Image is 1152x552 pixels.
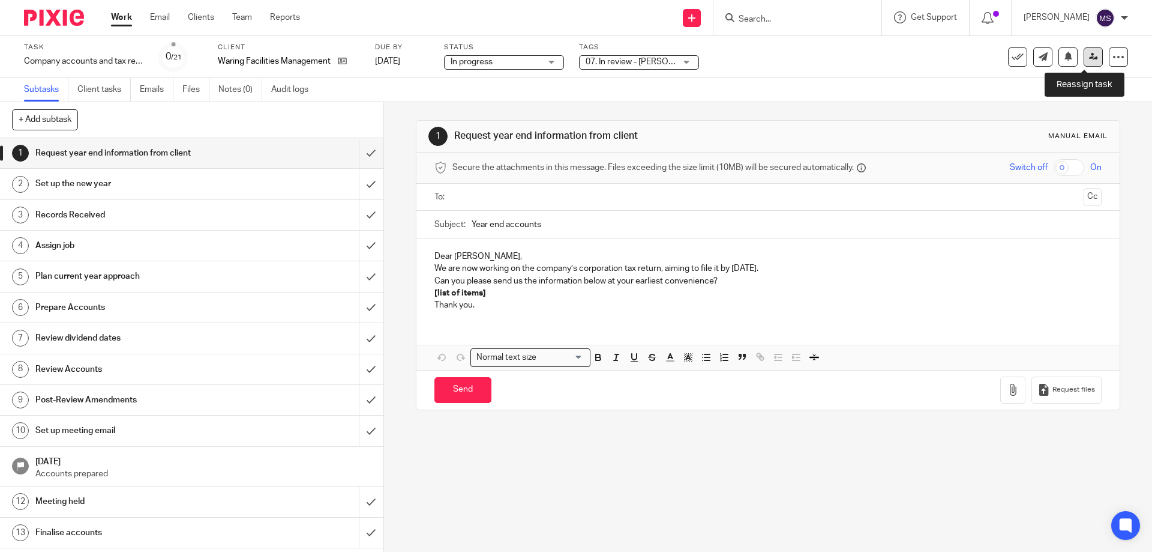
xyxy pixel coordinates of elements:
div: 13 [12,524,29,541]
div: 2 [12,176,29,193]
div: 4 [12,237,29,254]
h1: Meeting held [35,493,243,511]
a: Audit logs [271,78,317,102]
p: We are now working on the company’s corporation tax return, aiming to file it by [DATE]. [434,262,1101,274]
input: Search [737,14,845,25]
p: [PERSON_NAME] [1024,11,1090,23]
h1: Finalise accounts [35,524,243,542]
div: 1 [12,145,29,162]
span: On [1090,162,1102,174]
a: Emails [140,78,173,102]
a: Work [111,11,132,23]
div: 1 [428,127,448,146]
span: Switch off [1010,162,1048,174]
div: 0 [166,50,182,64]
div: 12 [12,493,29,510]
h1: Post-Review Amendments [35,391,243,409]
strong: [list of items] [434,289,486,297]
input: Search for option [540,351,583,364]
div: 3 [12,207,29,223]
img: svg%3E [1096,8,1115,28]
h1: Review Accounts [35,360,243,378]
div: Search for option [470,348,590,367]
div: Manual email [1048,132,1108,141]
h1: Review dividend dates [35,329,243,347]
a: Clients [188,11,214,23]
a: Email [150,11,170,23]
p: Waring Facilities Management Ltd [218,55,332,67]
p: Thank you. [434,299,1101,311]
h1: Request year end information from client [454,130,794,142]
button: + Add subtask [12,109,78,130]
div: 7 [12,330,29,347]
button: Cc [1084,188,1102,206]
label: Tags [579,43,699,52]
span: Get Support [911,13,957,22]
div: 6 [12,299,29,316]
label: To: [434,191,448,203]
div: 10 [12,422,29,439]
input: Send [434,377,491,403]
h1: Request year end information from client [35,144,243,162]
span: Request files [1052,385,1095,395]
span: Normal text size [473,351,539,364]
a: Files [182,78,209,102]
div: Company accounts and tax return [24,55,144,67]
label: Status [444,43,564,52]
h1: Plan current year approach [35,267,243,285]
div: 8 [12,361,29,378]
span: [DATE] [375,57,400,65]
small: /21 [171,54,182,61]
div: 9 [12,392,29,408]
h1: Records Received [35,206,243,224]
img: Pixie [24,10,84,26]
h1: Prepare Accounts [35,299,243,317]
div: 5 [12,268,29,285]
label: Due by [375,43,429,52]
a: Client tasks [77,78,131,102]
label: Task [24,43,144,52]
h1: Assign job [35,237,243,255]
button: Request files [1031,377,1101,404]
label: Subject: [434,219,466,231]
h1: [DATE] [35,453,371,468]
label: Client [218,43,360,52]
p: Accounts prepared [35,468,371,480]
a: Notes (0) [218,78,262,102]
span: 07. In review - [PERSON_NAME] + 1 [586,58,718,66]
a: Team [232,11,252,23]
p: Can you please send us the information below at your earliest convenience? [434,275,1101,287]
span: In progress [451,58,493,66]
h1: Set up meeting email [35,422,243,440]
a: Reports [270,11,300,23]
h1: Set up the new year [35,175,243,193]
span: Secure the attachments in this message. Files exceeding the size limit (10MB) will be secured aut... [452,162,854,174]
p: Dear [PERSON_NAME], [434,250,1101,262]
a: Subtasks [24,78,68,102]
